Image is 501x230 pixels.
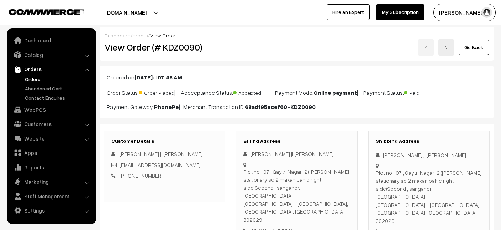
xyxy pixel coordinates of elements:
div: Plot no -07 , Gaytri Nagar-2 ([PERSON_NAME] stationary se 2 makan pahle right side)Second , sanga... [243,168,350,224]
b: PhonePe [154,103,179,110]
span: Accepted [233,87,269,96]
img: right-arrow.png [444,46,448,50]
a: Dashboard [9,34,94,47]
a: WebPOS [9,103,94,116]
a: Catalog [9,48,94,61]
span: Order Placed [139,87,174,96]
a: Reports [9,161,94,174]
div: / / [105,32,489,39]
p: Payment Gateway: | Merchant Transaction ID: [107,103,487,111]
a: [EMAIL_ADDRESS][DOMAIN_NAME] [120,162,201,168]
p: Order Status: | Accceptance Status: | Payment Mode: | Payment Status: [107,87,487,97]
b: [DATE] [135,74,153,81]
b: 07:48 AM [158,74,182,81]
a: Customers [9,117,94,130]
a: Apps [9,146,94,159]
a: Go Back [459,40,489,55]
span: Paid [404,87,439,96]
a: Website [9,132,94,145]
a: Orders [9,63,94,75]
b: Online payment [313,89,357,96]
a: Staff Management [9,190,94,203]
a: Settings [9,204,94,217]
h3: Shipping Address [376,138,482,144]
h2: View Order (# KDZ0090) [105,42,226,53]
div: Plot no -07 , Gaytri Nagar-2 ([PERSON_NAME] stationary se 2 makan pahle right side)Second , sanga... [376,169,482,225]
a: [PHONE_NUMBER] [120,172,163,179]
button: [PERSON_NAME] S… [433,4,496,21]
span: View Order [150,32,175,38]
h3: Customer Details [111,138,218,144]
div: [PERSON_NAME] ji [PERSON_NAME] [376,151,482,159]
a: Orders [23,75,94,83]
a: orders [132,32,148,38]
a: My Subscription [376,4,424,20]
a: Dashboard [105,32,131,38]
a: Hire an Expert [327,4,370,20]
img: COMMMERCE [9,9,84,15]
button: [DOMAIN_NAME] [80,4,172,21]
a: Marketing [9,175,94,188]
div: [PERSON_NAME] ji [PERSON_NAME] [243,150,350,158]
a: COMMMERCE [9,7,71,16]
a: Abandoned Cart [23,85,94,92]
span: [PERSON_NAME] ji [PERSON_NAME] [120,151,203,157]
img: user [481,7,492,18]
b: 68ad195ecef60-KDZ0090 [245,103,316,110]
h3: Billing Address [243,138,350,144]
p: Ordered on at [107,73,487,82]
a: Contact Enquires [23,94,94,101]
